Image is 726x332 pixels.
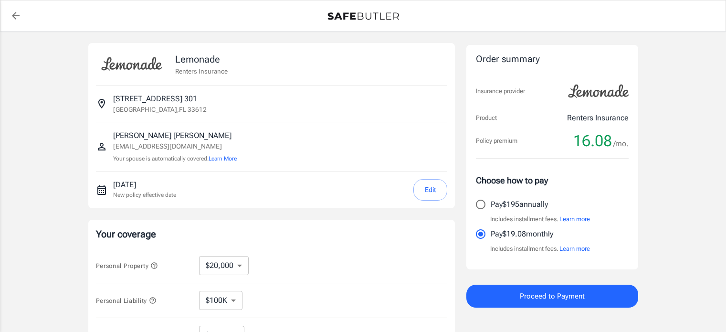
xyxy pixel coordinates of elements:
div: Order summary [476,53,629,66]
svg: Insured address [96,98,107,109]
button: Personal Property [96,260,158,271]
button: Learn More [209,154,237,163]
button: Personal Liability [96,295,157,306]
p: Policy premium [476,136,517,146]
p: Renters Insurance [175,66,228,76]
button: Learn more [559,214,590,224]
span: 16.08 [573,131,612,150]
p: Includes installment fees. [490,214,590,224]
span: Personal Property [96,262,158,269]
p: Insurance provider [476,86,525,96]
p: Choose how to pay [476,174,629,187]
p: Pay $195 annually [491,199,548,210]
span: /mo. [613,137,629,150]
img: Lemonade [563,78,634,105]
a: back to quotes [6,6,25,25]
p: Product [476,113,497,123]
span: Personal Liability [96,297,157,304]
p: Your coverage [96,227,447,241]
p: Renters Insurance [567,112,629,124]
p: [GEOGRAPHIC_DATA] , FL 33612 [113,105,207,114]
img: Lemonade [96,51,168,77]
p: Includes installment fees. [490,244,590,254]
p: New policy effective date [113,191,176,199]
svg: Insured person [96,141,107,152]
p: Lemonade [175,52,228,66]
p: [PERSON_NAME] [PERSON_NAME] [113,130,237,141]
button: Proceed to Payment [466,285,638,308]
p: [DATE] [113,179,176,191]
img: Back to quotes [327,12,399,20]
button: Learn more [559,244,590,254]
p: Pay $19.08 monthly [491,228,553,240]
span: Proceed to Payment [520,290,585,302]
svg: New policy start date [96,184,107,196]
p: Your spouse is automatically covered. [113,154,237,163]
button: Edit [413,179,447,201]
p: [EMAIL_ADDRESS][DOMAIN_NAME] [113,141,237,151]
p: [STREET_ADDRESS] 301 [113,93,197,105]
